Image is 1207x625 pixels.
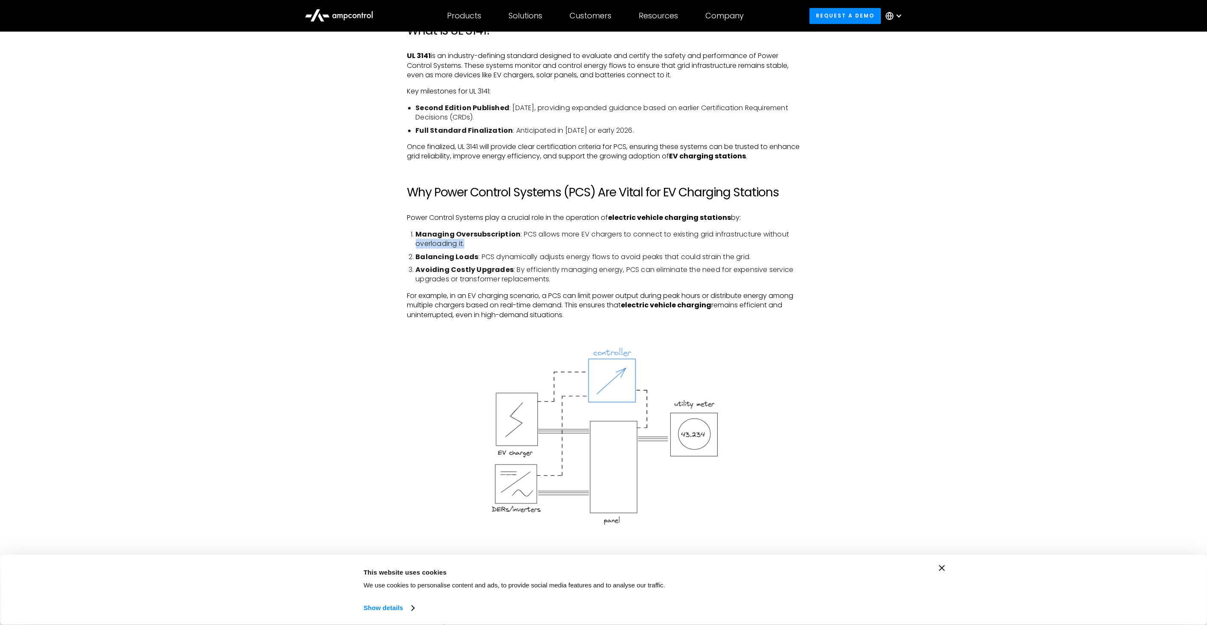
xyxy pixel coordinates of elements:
strong: Second Edition Published [416,103,510,113]
div: Customers [570,11,611,20]
p: For example, in an EV charging scenario, a PCS can limit power output during peak hours or distri... [407,291,800,320]
p: Power Control Systems play a crucial role in the operation of by: [407,213,800,222]
li: : PCS allows more EV chargers to connect to existing grid infrastructure without overloading it. [416,230,800,249]
li: : By efficiently managing energy, PCS can eliminate the need for expensive service upgrades or tr... [416,265,800,284]
div: Products [447,11,481,20]
strong: electric vehicle charging [621,300,712,310]
strong: Avoiding Costly Upgrades [416,265,514,275]
div: Company [705,11,744,20]
div: Resources [639,11,678,20]
strong: Full Standard Finalization [416,126,513,135]
div: Solutions [509,11,542,20]
strong: Balancing Loads [416,252,479,262]
button: Close banner [939,565,945,571]
strong: electric vehicle charging stations [608,213,731,222]
strong: EV charging stations [669,151,746,161]
div: This website uses cookies [364,567,782,578]
p: Key milestones for UL 3141: [407,87,800,96]
h2: What is UL 3141? [407,23,800,38]
a: Request a demo [810,8,881,23]
p: is an industry-defining standard designed to evaluate and certify the safety and performance of P... [407,51,800,80]
li: : PCS dynamically adjusts energy flows to avoid peaks that could strain the grid. [416,252,800,262]
strong: Managing Oversubscription [416,229,521,239]
span: We use cookies to personalise content and ads, to provide social media features and to analyse ou... [364,582,666,589]
li: : Anticipated in [DATE] or early 2026. [416,126,800,135]
a: Show details [364,602,414,615]
img: Power Control Systems drawing with ev charger [486,344,722,529]
p: Once finalized, UL 3141 will provide clear certification criteria for PCS, ensuring these systems... [407,142,800,161]
h2: Why Power Control Systems (PCS) Are Vital for EV Charging Stations [407,185,800,200]
strong: UL 3141 [407,51,431,61]
button: Okay [801,565,924,590]
li: : [DATE], providing expanded guidance based on earlier Certification Requirement Decisions (CRDs). [416,103,800,123]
